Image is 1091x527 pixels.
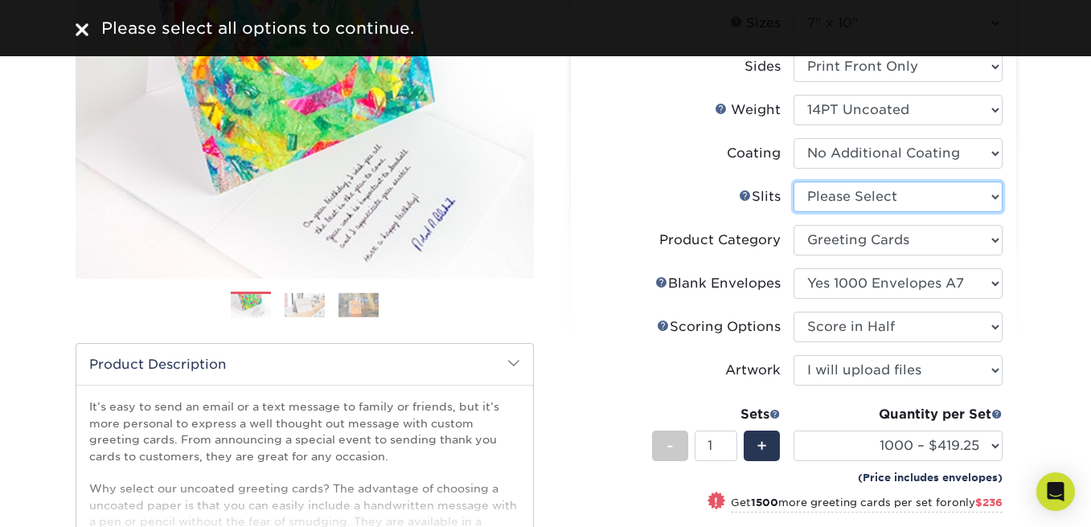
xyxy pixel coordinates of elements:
[666,434,674,458] span: -
[757,434,767,458] span: +
[1036,472,1075,511] div: Open Intercom Messenger
[725,361,781,380] div: Artwork
[975,496,1003,509] span: $236
[338,292,379,317] img: Greeting Cards 03
[655,274,781,293] div: Blank Envelopes
[659,231,781,250] div: Product Category
[231,292,271,321] img: Greeting Cards 01
[731,496,1003,513] small: Get more greeting cards per set for
[4,478,137,521] iframe: Google Customer Reviews
[657,317,781,337] div: Scoring Options
[714,493,718,510] span: !
[744,57,781,76] div: Sides
[952,496,1003,509] span: only
[858,470,1003,485] small: (Price includes envelopes)
[285,292,325,317] img: Greeting Cards 02
[652,405,781,424] div: Sets
[101,18,414,38] span: Please select all options to continue.
[794,405,1003,424] div: Quantity per Set
[715,100,781,120] div: Weight
[739,187,781,206] div: Slits
[727,144,781,163] div: Coating
[76,344,533,385] h2: Product Description
[751,496,778,509] strong: 1500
